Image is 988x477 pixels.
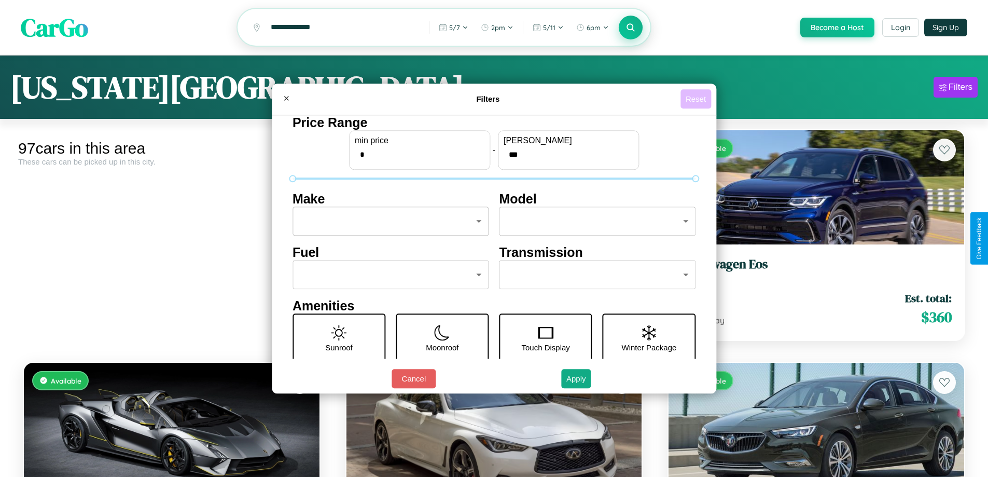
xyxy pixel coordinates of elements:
p: Moonroof [426,340,458,355]
h4: Amenities [293,298,695,314]
span: 2pm [491,23,505,32]
a: Volkswagen Eos2014 [681,257,952,282]
button: Reset [680,89,711,108]
button: 2pm [476,19,519,36]
h4: Fuel [293,245,489,260]
div: Filters [949,82,972,92]
button: Login [882,18,919,37]
h4: Model [499,192,696,207]
button: 5/7 [434,19,474,36]
span: 5 / 7 [449,23,460,32]
span: $ 360 [921,307,952,328]
button: Filters [934,77,978,98]
p: - [493,143,495,157]
div: 97 cars in this area [18,140,325,157]
h4: Make [293,192,489,207]
p: Sunroof [325,340,353,355]
p: Winter Package [622,340,677,355]
button: Sign Up [924,19,967,36]
button: Apply [561,369,591,388]
span: 5 / 11 [543,23,555,32]
div: Give Feedback [976,217,983,260]
h4: Filters [296,94,680,103]
span: Available [51,376,81,385]
p: Touch Display [521,340,569,355]
button: Cancel [392,369,436,388]
div: These cars can be picked up in this city. [18,157,325,166]
h4: Transmission [499,245,696,260]
button: Become a Host [800,18,874,37]
h1: [US_STATE][GEOGRAPHIC_DATA] [10,66,464,108]
button: 5/11 [527,19,569,36]
span: Est. total: [905,291,952,306]
label: [PERSON_NAME] [504,136,633,145]
label: min price [355,136,484,145]
h4: Price Range [293,115,695,130]
span: 6pm [587,23,601,32]
span: CarGo [21,10,88,45]
h3: Volkswagen Eos [681,257,952,272]
button: 6pm [571,19,614,36]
